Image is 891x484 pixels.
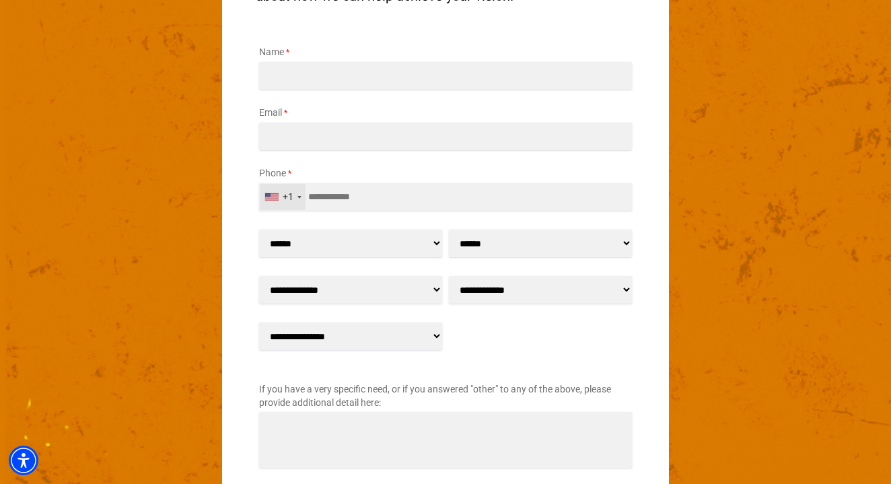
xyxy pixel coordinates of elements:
span: If you have a very specific need, or if you answered "other" to any of the above, please provide ... [259,384,611,408]
span: Name [259,46,284,57]
div: Accessibility Menu [9,446,38,475]
span: Phone [259,168,286,178]
div: United States: +1 [260,184,306,210]
div: +1 [283,190,293,204]
span: Email [259,107,282,118]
